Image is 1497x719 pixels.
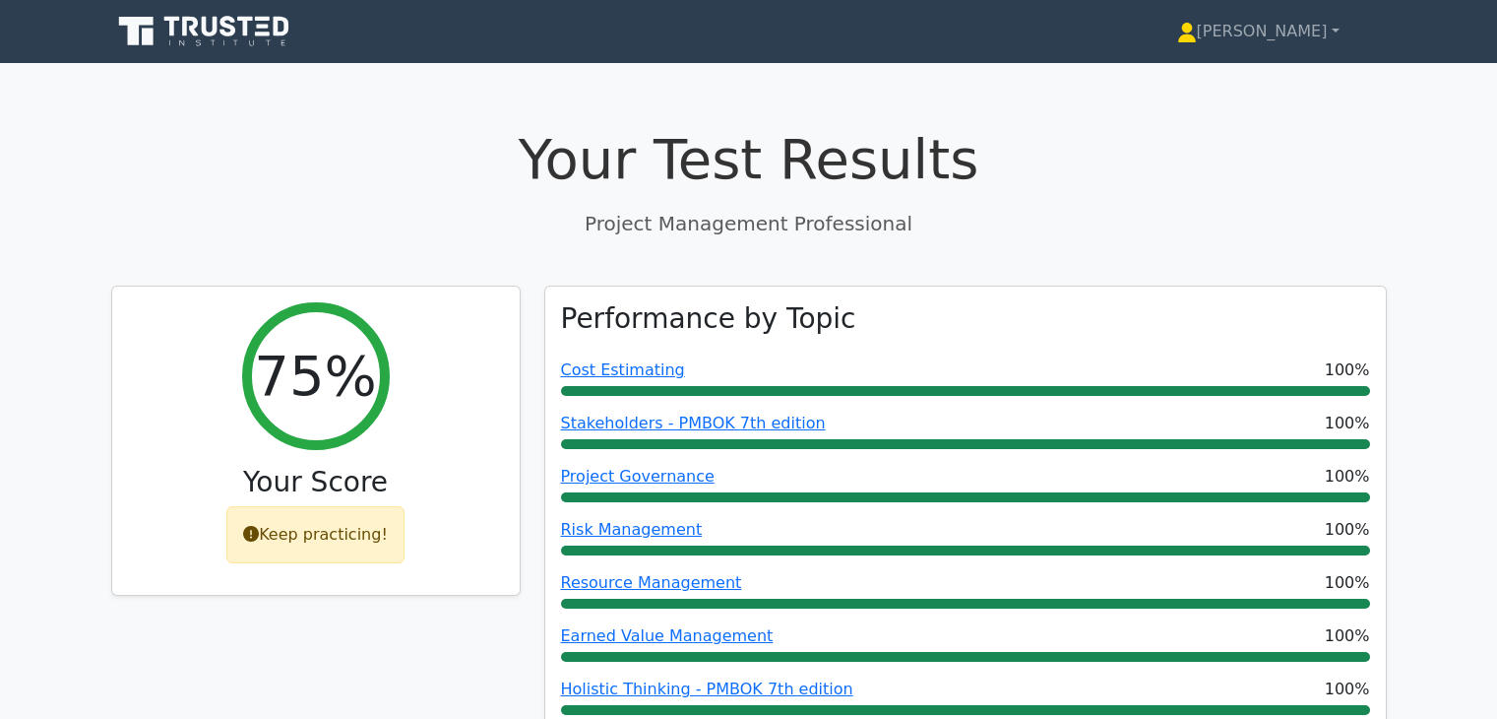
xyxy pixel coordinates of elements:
[561,626,774,645] a: Earned Value Management
[128,466,504,499] h3: Your Score
[1325,678,1370,701] span: 100%
[561,467,715,486] a: Project Governance
[254,343,376,409] h2: 75%
[561,573,742,592] a: Resource Management
[226,506,405,563] div: Keep practicing!
[1130,12,1387,51] a: [PERSON_NAME]
[1325,359,1370,382] span: 100%
[1325,571,1370,595] span: 100%
[561,360,685,379] a: Cost Estimating
[1325,624,1370,648] span: 100%
[561,302,856,336] h3: Performance by Topic
[561,680,853,698] a: Holistic Thinking - PMBOK 7th edition
[111,126,1387,192] h1: Your Test Results
[1325,412,1370,435] span: 100%
[561,520,703,539] a: Risk Management
[111,209,1387,238] p: Project Management Professional
[1325,465,1370,489] span: 100%
[1325,518,1370,542] span: 100%
[561,414,826,432] a: Stakeholders - PMBOK 7th edition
